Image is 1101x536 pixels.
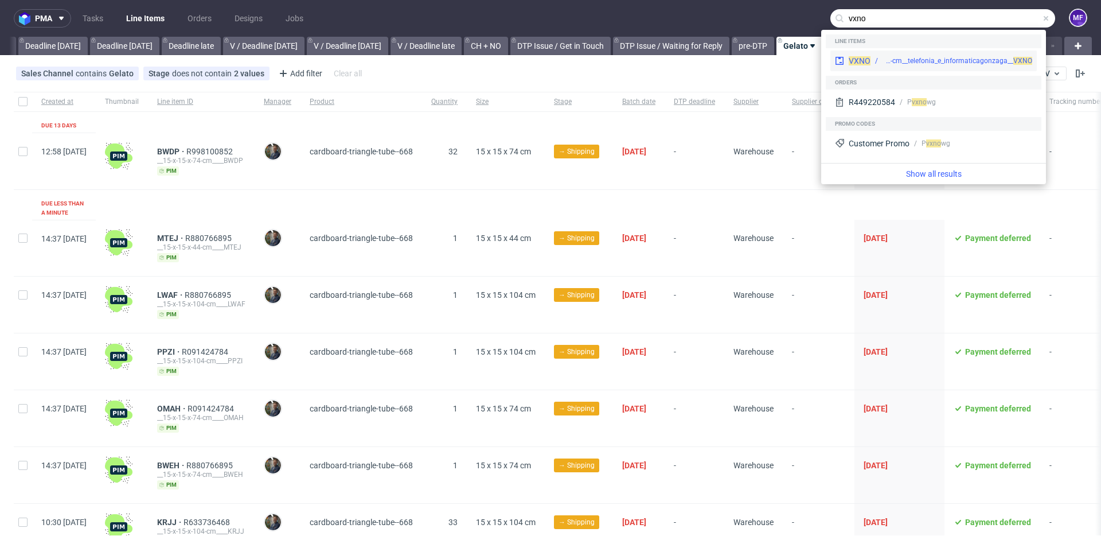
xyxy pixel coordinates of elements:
span: Stage [554,97,604,107]
span: → Shipping [559,403,595,414]
span: Payment deferred [965,290,1031,300]
a: OMAH [157,404,188,413]
div: warehouse__18-3-x-4-x-10-2-cm__telefonia_e_informaticagonzaga__ [883,56,1032,66]
a: R998100852 [186,147,235,156]
div: P [922,138,933,149]
div: P [907,97,919,107]
span: does not contain [172,69,234,78]
span: Warehouse [733,147,774,156]
a: R880766895 [185,234,234,243]
span: 10:30 [DATE] [41,518,87,527]
img: Maciej Sobola [265,457,281,473]
a: Show all results [826,168,1041,180]
img: wHgJFi1I6lmhQAAAABJRU5ErkJggg== [105,286,132,313]
span: [DATE] [622,404,646,413]
span: → Shipping [559,517,595,527]
div: 2 values [234,69,264,78]
a: BWDP [157,147,186,156]
span: 15 x 15 x 44 cm [476,234,531,243]
span: - [792,461,845,490]
span: - [674,147,715,176]
span: vx [926,139,933,147]
span: [DATE] [864,461,888,470]
a: DTP Issue / Get in Touch [510,37,611,55]
span: → Shipping [559,233,595,243]
span: pim [157,310,179,319]
img: Maciej Sobola [265,230,281,246]
a: V / Deadline late [391,37,462,55]
span: 32 [448,147,458,156]
span: 14:37 [DATE] [41,234,87,243]
span: 1 [453,461,458,470]
a: R091424784 [188,404,236,413]
a: V / Deadline [DATE] [307,37,388,55]
span: Payment deferred [965,234,1031,243]
span: [DATE] [622,290,646,300]
span: Thumbnail [105,97,139,107]
a: V / Deadline [DATE] [223,37,304,55]
span: Payment deferred [965,347,1031,356]
span: 15 x 15 x 74 cm [476,461,531,470]
div: __15-x-15-x-74-cm____BWDP [157,156,245,165]
span: cardboard-triangle-tube--668 [310,290,413,300]
span: pim [157,424,179,433]
span: 33 [448,518,458,527]
span: Batch date [622,97,655,107]
span: → Shipping [559,460,595,471]
span: pim [157,166,179,176]
span: cardboard-triangle-tube--668 [310,147,413,156]
span: pim [157,480,179,490]
div: Clear all [331,65,364,81]
img: wHgJFi1I6lmhQAAAABJRU5ErkJggg== [105,142,132,170]
span: 15 x 15 x 74 cm [476,147,531,156]
span: - [674,234,715,262]
div: R449220584 [849,96,895,108]
span: 1 [453,290,458,300]
img: wHgJFi1I6lmhQAAAABJRU5ErkJggg== [105,343,132,370]
span: → Shipping [559,347,595,357]
a: CH + NO [464,37,508,55]
span: 12:58 [DATE] [41,147,87,156]
span: [DATE] [622,234,646,243]
span: vx [912,98,919,106]
img: Maciej Sobola [265,287,281,303]
img: wHgJFi1I6lmhQAAAABJRU5ErkJggg== [105,229,132,257]
div: Gelato [109,69,134,78]
a: Line Items [119,9,171,28]
span: 14:37 [DATE] [41,461,87,470]
img: Maciej Sobola [265,514,281,530]
a: Deadline [DATE] [18,37,88,55]
a: Deadline [DATE] [90,37,159,55]
span: no [933,139,941,147]
span: pim [157,253,179,262]
span: [DATE] [864,347,888,356]
span: Product [310,97,413,107]
span: cardboard-triangle-tube--668 [310,404,413,413]
span: cardboard-triangle-tube--668 [310,347,413,356]
span: cardboard-triangle-tube--668 [310,461,413,470]
a: pre-DTP [732,37,774,55]
a: PPZI [157,347,182,356]
span: Warehouse [733,518,774,527]
span: Line item ID [157,97,245,107]
a: MTEJ [157,234,185,243]
span: cardboard-triangle-tube--668 [310,234,413,243]
span: pma [35,14,52,22]
div: Add filter [274,64,325,83]
a: KRJJ [157,518,183,527]
span: → Shipping [559,290,595,300]
a: Deadline late [162,37,221,55]
span: 15 x 15 x 104 cm [476,518,536,527]
span: 15 x 15 x 104 cm [476,347,536,356]
a: R880766895 [186,461,235,470]
div: Line items [826,34,1041,48]
span: R633736468 [183,518,232,527]
div: Due less than a minute [41,199,87,217]
img: Maciej Sobola [265,401,281,417]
